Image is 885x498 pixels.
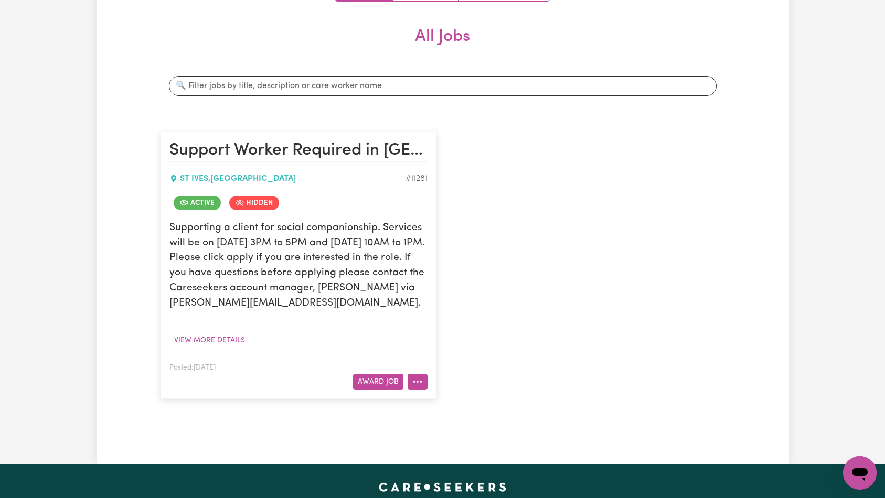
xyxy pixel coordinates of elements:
span: Posted: [DATE] [169,364,216,371]
input: 🔍 Filter jobs by title, description or care worker name [169,76,717,96]
button: Award Job [353,374,403,390]
span: Job is hidden [229,196,279,210]
iframe: Button to launch messaging window [843,456,877,490]
h2: Support Worker Required in St Ives, NSW [169,140,428,161]
button: View more details [169,332,250,349]
div: Job ID #11281 [406,172,428,185]
h2: All Jobs [161,27,725,63]
span: Job is active [174,196,221,210]
p: Supporting a client for social companionship. Services will be on [DATE] 3PM to 5PM and [DATE] 10... [169,221,428,311]
a: Careseekers home page [379,483,506,491]
button: More options [408,374,428,390]
div: ST IVES , [GEOGRAPHIC_DATA] [169,172,406,185]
